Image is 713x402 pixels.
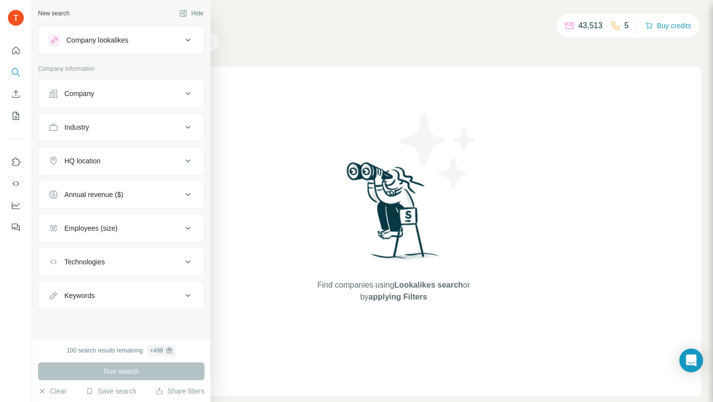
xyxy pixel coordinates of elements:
img: Surfe Illustration - Stars [394,106,483,195]
img: Surfe Illustration - Woman searching with binoculars [342,159,445,270]
div: Technologies [64,257,105,267]
div: Keywords [64,291,95,301]
div: Company [64,89,94,99]
img: Avatar [8,10,24,26]
p: Company information [38,64,204,73]
button: Save search [86,386,136,396]
h4: Search [86,12,701,26]
button: Search [8,63,24,81]
div: Open Intercom Messenger [679,349,703,372]
div: Annual revenue ($) [64,190,123,200]
div: HQ location [64,156,101,166]
button: Employees (size) [39,216,204,240]
span: Lookalikes search [394,281,463,289]
div: New search [38,9,69,18]
button: Industry [39,115,204,139]
div: 100 search results remaining [66,345,176,356]
button: Use Surfe API [8,175,24,193]
button: Feedback [8,218,24,236]
button: Quick start [8,42,24,59]
button: Buy credits [645,19,691,33]
span: applying Filters [368,293,427,301]
div: Company lookalikes [66,35,128,45]
button: Technologies [39,250,204,274]
button: My lists [8,107,24,125]
button: Share filters [155,386,204,396]
div: + 498 [150,346,163,355]
p: 5 [624,20,629,32]
button: Clear [38,386,66,396]
button: Company lookalikes [39,28,204,52]
button: Enrich CSV [8,85,24,103]
button: Use Surfe on LinkedIn [8,153,24,171]
button: Dashboard [8,197,24,214]
div: Employees (size) [64,223,117,233]
button: Annual revenue ($) [39,183,204,206]
button: HQ location [39,149,204,173]
div: Industry [64,122,89,132]
button: Hide [172,6,210,21]
button: Keywords [39,284,204,307]
span: Find companies using or by [314,279,473,303]
button: Company [39,82,204,105]
p: 43,513 [578,20,603,32]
